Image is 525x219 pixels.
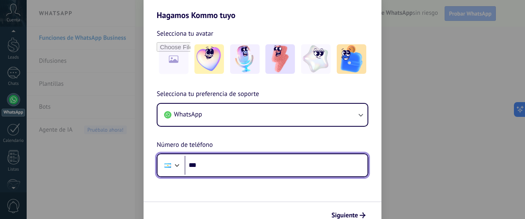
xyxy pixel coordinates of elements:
span: Selecciona tu avatar [157,28,213,39]
span: Número de teléfono [157,140,213,151]
span: Siguiente [331,212,358,218]
div: Argentina: + 54 [160,157,176,174]
img: -2.jpeg [230,44,260,74]
img: -3.jpeg [265,44,295,74]
img: -5.jpeg [337,44,366,74]
span: WhatsApp [174,110,202,119]
img: -4.jpeg [301,44,331,74]
img: -1.jpeg [194,44,224,74]
span: Selecciona tu preferencia de soporte [157,89,259,100]
button: WhatsApp [157,104,367,126]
